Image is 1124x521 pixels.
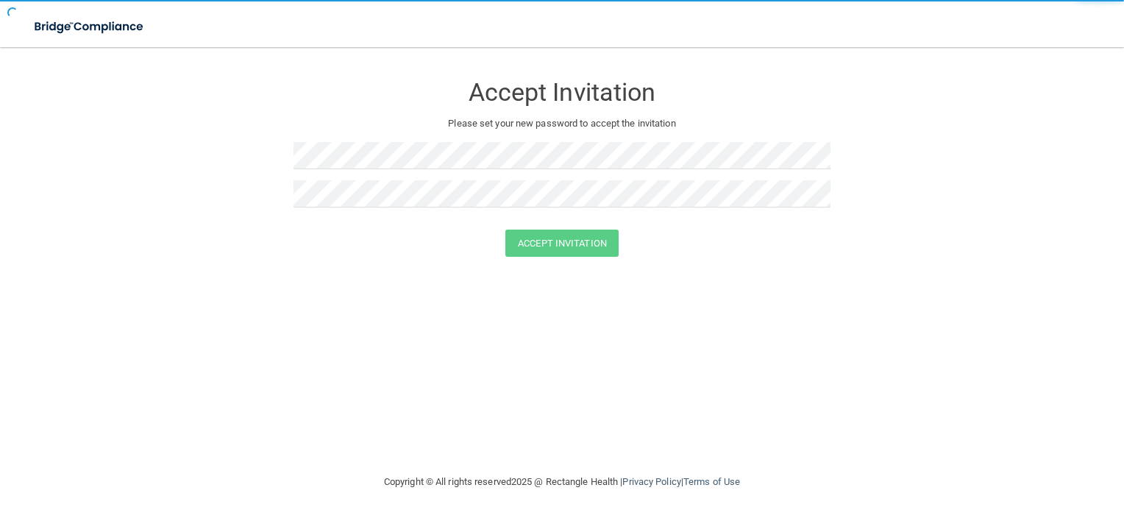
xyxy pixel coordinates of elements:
[294,458,830,506] div: Copyright © All rights reserved 2025 @ Rectangle Health | |
[294,79,830,106] h3: Accept Invitation
[305,115,819,132] p: Please set your new password to accept the invitation
[683,476,740,487] a: Terms of Use
[505,230,619,257] button: Accept Invitation
[22,12,157,42] img: bridge_compliance_login_screen.278c3ca4.svg
[622,476,680,487] a: Privacy Policy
